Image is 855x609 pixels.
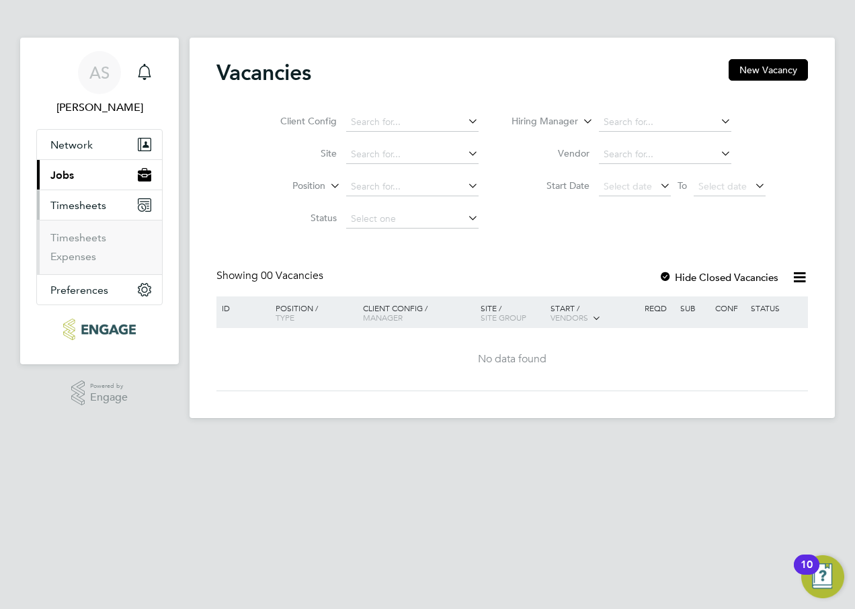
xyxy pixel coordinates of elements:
[659,271,778,284] label: Hide Closed Vacancies
[89,64,110,81] span: AS
[801,565,813,582] div: 10
[50,169,74,181] span: Jobs
[20,38,179,364] nav: Main navigation
[266,296,360,329] div: Position /
[37,220,162,274] div: Timesheets
[363,312,403,323] span: Manager
[641,296,676,319] div: Reqd
[346,177,479,196] input: Search for...
[346,113,479,132] input: Search for...
[747,296,806,319] div: Status
[50,284,108,296] span: Preferences
[50,138,93,151] span: Network
[360,296,477,329] div: Client Config /
[248,179,325,193] label: Position
[677,296,712,319] div: Sub
[599,145,731,164] input: Search for...
[512,179,589,192] label: Start Date
[37,275,162,304] button: Preferences
[698,180,747,192] span: Select date
[729,59,808,81] button: New Vacancy
[218,352,806,366] div: No data found
[216,59,311,86] h2: Vacancies
[259,147,337,159] label: Site
[50,199,106,212] span: Timesheets
[551,312,588,323] span: Vendors
[50,231,106,244] a: Timesheets
[477,296,548,329] div: Site /
[71,380,128,406] a: Powered byEngage
[712,296,747,319] div: Conf
[801,555,844,598] button: Open Resource Center, 10 new notifications
[90,380,128,392] span: Powered by
[37,190,162,220] button: Timesheets
[36,51,163,116] a: AS[PERSON_NAME]
[512,147,589,159] label: Vendor
[37,160,162,190] button: Jobs
[63,319,135,340] img: ncclondon-logo-retina.png
[604,180,652,192] span: Select date
[259,212,337,224] label: Status
[674,177,691,194] span: To
[346,145,479,164] input: Search for...
[90,392,128,403] span: Engage
[36,319,163,340] a: Go to home page
[547,296,641,330] div: Start /
[501,115,578,128] label: Hiring Manager
[599,113,731,132] input: Search for...
[481,312,526,323] span: Site Group
[261,269,323,282] span: 00 Vacancies
[50,250,96,263] a: Expenses
[216,269,326,283] div: Showing
[259,115,337,127] label: Client Config
[218,296,266,319] div: ID
[346,210,479,229] input: Select one
[36,99,163,116] span: Aziza Said
[37,130,162,159] button: Network
[276,312,294,323] span: Type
